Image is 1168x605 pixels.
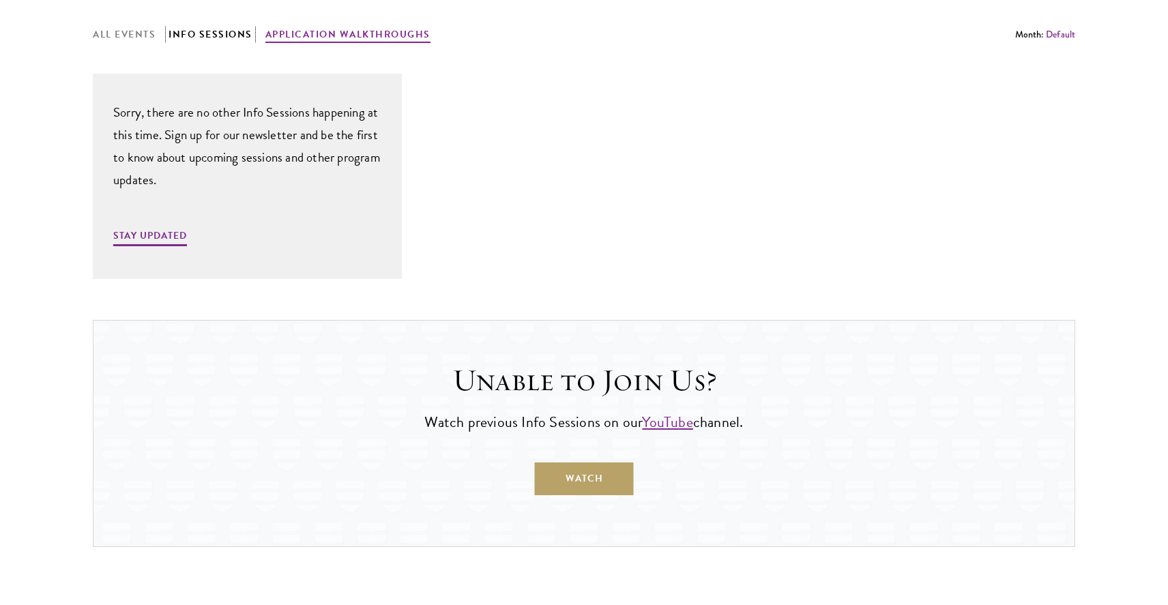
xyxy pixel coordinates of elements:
button: All Events [93,26,156,43]
a: WATCH [535,462,634,495]
div: Sorry, there are no other Info Sessions happening at this time. Sign up for our newsletter and be... [113,101,381,191]
h5: Unable to Join Us? [134,361,1034,400]
p: Watch previous Info Sessions on our channel. [134,410,1034,435]
button: Application Walkthroughs [265,26,430,43]
span: Stay Updated [113,227,187,248]
span: Month: [1015,27,1044,41]
button: Default [1046,27,1075,42]
a: YouTube [642,411,692,433]
button: Info Sessions [169,26,252,43]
